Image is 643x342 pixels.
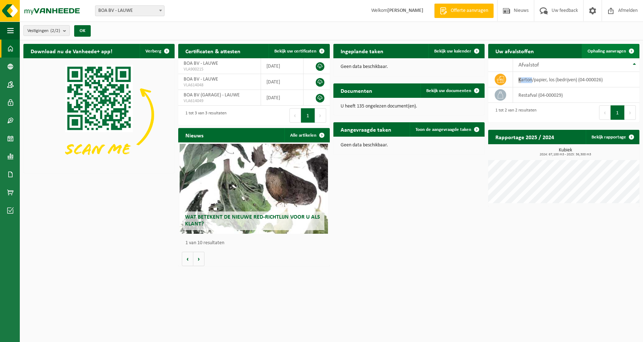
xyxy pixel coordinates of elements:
button: Vorige [182,252,193,266]
h2: Rapportage 2025 / 2024 [488,130,561,144]
button: Verberg [140,44,174,58]
span: Offerte aanvragen [449,7,490,14]
button: Previous [599,105,611,120]
strong: [PERSON_NAME] [387,8,423,13]
button: Vestigingen(2/2) [23,25,70,36]
button: Volgende [193,252,204,266]
p: Geen data beschikbaar. [341,64,477,69]
span: Verberg [145,49,161,54]
button: Next [625,105,636,120]
h2: Ingeplande taken [333,44,391,58]
h3: Kubiek [492,148,639,156]
span: 2024: 67,100 m3 - 2025: 36,300 m3 [492,153,639,156]
h2: Download nu de Vanheede+ app! [23,44,120,58]
span: Bekijk uw documenten [426,88,471,93]
td: [DATE] [261,74,303,90]
a: Bekijk uw documenten [421,83,484,98]
span: Bekijk uw kalender [434,49,471,54]
a: Bekijk rapportage [586,130,639,144]
span: VLA614049 [184,98,255,104]
a: Offerte aanvragen [434,4,494,18]
span: VLA614048 [184,82,255,88]
td: [DATE] [261,90,303,106]
h2: Uw afvalstoffen [488,44,541,58]
span: Vestigingen [27,26,60,36]
a: Alle artikelen [284,128,329,142]
a: Bekijk uw kalender [428,44,484,58]
p: U heeft 135 ongelezen document(en). [341,104,477,109]
div: 1 tot 3 van 3 resultaten [182,108,226,123]
span: BOA BV (GARAGE) - LAUWE [184,92,240,98]
a: Wat betekent de nieuwe RED-richtlijn voor u als klant? [180,144,328,234]
td: restafval (04-000029) [513,87,639,103]
img: Download de VHEPlus App [23,58,175,172]
count: (2/2) [50,28,60,33]
button: OK [74,25,91,37]
span: Bekijk uw certificaten [274,49,316,54]
button: 1 [301,108,315,123]
button: 1 [611,105,625,120]
span: BOA BV - LAUWE [95,6,164,16]
a: Ophaling aanvragen [582,44,639,58]
h2: Certificaten & attesten [178,44,248,58]
span: BOA BV - LAUWE [95,5,165,16]
span: BOA BV - LAUWE [184,77,218,82]
h2: Aangevraagde taken [333,122,399,136]
td: [DATE] [261,58,303,74]
span: VLA900215 [184,67,255,72]
td: karton/papier, los (bedrijven) (04-000026) [513,72,639,87]
button: Next [315,108,326,123]
h2: Documenten [333,83,379,97]
span: Wat betekent de nieuwe RED-richtlijn voor u als klant? [185,214,320,227]
a: Bekijk uw certificaten [269,44,329,58]
span: BOA BV - LAUWE [184,61,218,66]
h2: Nieuws [178,128,211,142]
span: Ophaling aanvragen [588,49,626,54]
p: Geen data beschikbaar. [341,143,477,148]
a: Toon de aangevraagde taken [410,122,484,137]
span: Afvalstof [518,62,539,68]
button: Previous [289,108,301,123]
p: 1 van 10 resultaten [185,241,326,246]
div: 1 tot 2 van 2 resultaten [492,105,536,120]
span: Toon de aangevraagde taken [415,127,471,132]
